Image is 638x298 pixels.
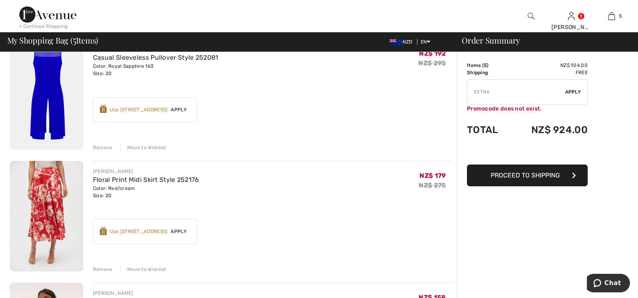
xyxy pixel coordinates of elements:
a: Floral Print Midi Skirt Style 252176 [93,176,199,183]
div: [PERSON_NAME] [93,290,223,297]
span: EN [421,39,431,45]
img: New Zealand Dollar [390,39,403,46]
td: NZ$ 924.00 [510,62,588,69]
td: Free [510,69,588,76]
td: Items ( ) [467,62,510,69]
div: Use [STREET_ADDRESS] [110,228,167,235]
a: 5 [592,11,631,21]
s: NZ$ 295 [418,59,446,67]
td: NZ$ 924.00 [510,116,588,144]
img: 1ère Avenue [19,6,76,23]
img: Casual Sleeveless Pullover Style 252081 [10,39,83,150]
span: Apply [167,106,190,113]
div: [PERSON_NAME] [93,168,199,175]
div: [PERSON_NAME] [551,23,591,31]
div: Order Summary [452,36,633,44]
img: My Info [568,11,575,21]
div: Use [STREET_ADDRESS] [110,106,167,113]
div: Remove [93,144,113,151]
div: Move to Wishlist [120,266,166,273]
span: 5 [619,13,622,20]
span: Apply [565,88,581,96]
button: Proceed to Shipping [467,165,588,186]
s: NZ$ 275 [419,181,446,189]
div: Move to Wishlist [120,144,166,151]
span: My Shopping Bag ( Items) [7,36,99,44]
a: Sign In [568,12,575,20]
div: Color: Red/cream Size: 20 [93,185,199,199]
span: NZ$ 192 [419,50,446,57]
td: Shipping [467,69,510,76]
span: 5 [73,34,76,45]
div: Promocode does not exist. [467,104,588,113]
div: Remove [93,266,113,273]
td: Total [467,116,510,144]
div: < Continue Shopping [19,23,68,30]
span: Proceed to Shipping [491,171,560,179]
span: 5 [484,63,487,68]
img: Floral Print Midi Skirt Style 252176 [10,161,83,272]
span: NZ$ 179 [419,172,446,179]
img: Reward-Logo.svg [100,227,107,235]
img: Reward-Logo.svg [100,105,107,113]
input: Promo code [467,80,565,104]
img: My Bag [608,11,615,21]
a: Casual Sleeveless Pullover Style 252081 [93,54,219,61]
iframe: Opens a widget where you can chat to one of our agents [587,274,630,294]
span: Apply [167,228,190,235]
span: NZD [390,39,415,45]
div: Color: Royal Sapphire 163 Size: 20 [93,63,219,77]
iframe: PayPal [467,144,588,162]
img: search the website [528,11,535,21]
